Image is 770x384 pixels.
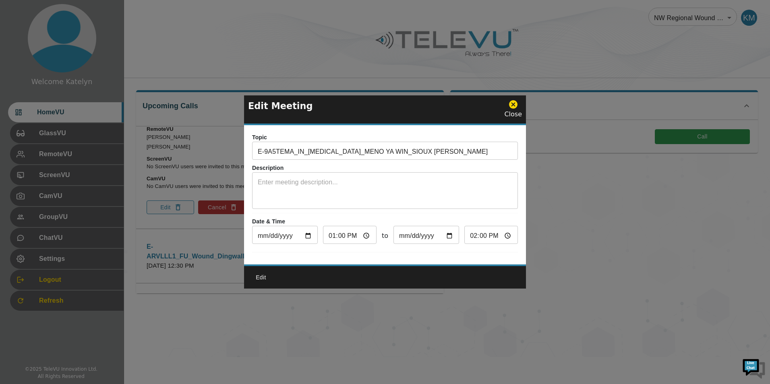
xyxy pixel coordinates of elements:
[504,99,522,119] div: Close
[382,231,388,241] span: to
[4,220,153,248] textarea: Type your message and hit 'Enter'
[252,164,518,172] p: Description
[132,4,151,23] div: Minimize live chat window
[248,99,313,113] p: Edit Meeting
[14,37,34,58] img: d_736959983_company_1615157101543_736959983
[248,270,274,285] button: Edit
[42,42,135,53] div: Chat with us now
[252,217,518,226] p: Date & Time
[252,133,518,142] p: Topic
[47,101,111,183] span: We're online!
[742,356,766,380] img: Chat Widget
